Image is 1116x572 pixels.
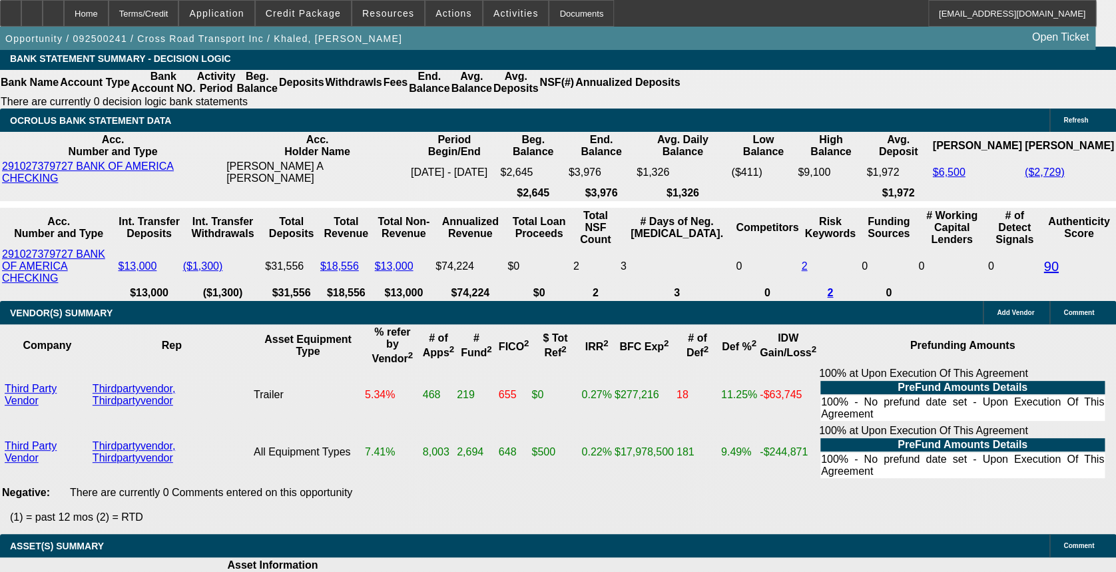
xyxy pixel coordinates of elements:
span: Activities [493,8,539,19]
th: $1,326 [636,186,729,200]
td: 9.49% [720,424,758,480]
th: $3,976 [568,186,635,200]
b: # of Def [687,332,708,358]
button: Actions [425,1,482,26]
a: $6,500 [932,166,965,178]
td: ($411) [730,160,796,185]
th: # of Detect Signals [987,209,1042,246]
th: High Balance [797,133,864,158]
th: Acc. Number and Type [1,209,116,246]
th: $13,000 [374,286,433,300]
td: 181 [676,424,719,480]
th: 2 [573,286,619,300]
a: Thirdpartyvendor, Thirdpartyvendor [93,440,176,463]
span: Bank Statement Summary - Decision Logic [10,53,231,64]
th: 3 [620,286,734,300]
th: $74,224 [435,286,505,300]
td: 11.25% [720,367,758,423]
b: PreFund Amounts Details [898,439,1027,450]
td: $1,326 [636,160,729,185]
span: VENDOR(S) SUMMARY [10,308,113,318]
td: -$244,871 [759,424,817,480]
sup: 2 [524,338,529,348]
td: $0 [507,248,571,285]
span: Resources [362,8,414,19]
td: $277,216 [614,367,675,423]
td: Trailer [253,367,363,423]
td: 219 [456,367,497,423]
b: Asset Equipment Type [264,334,352,357]
a: $13,000 [118,260,156,272]
a: 291027379727 BANK OF AMERICA CHECKING [2,248,105,284]
sup: 2 [408,350,413,360]
th: Risk Keywords [800,209,860,246]
span: Comment [1063,309,1094,316]
sup: 2 [487,344,491,354]
th: # Days of Neg. [MEDICAL_DATA]. [620,209,734,246]
span: 0 [918,260,924,272]
b: $ Tot Ref [543,332,567,358]
td: -$63,745 [759,367,817,423]
span: ASSET(S) SUMMARY [10,541,104,551]
th: Acc. Number and Type [1,133,224,158]
th: 0 [861,286,916,300]
th: Total Non-Revenue [374,209,433,246]
b: PreFund Amounts Details [898,382,1027,393]
b: # Fund [461,332,492,358]
td: 0 [735,248,799,285]
th: Annualized Deposits [575,70,681,95]
th: Account Type [59,70,131,95]
th: Competitors [735,209,799,246]
th: Avg. Balance [450,70,492,95]
th: ($1,300) [182,286,264,300]
th: Avg. Deposits [493,70,539,95]
th: Period Begin/End [410,133,498,158]
th: Low Balance [730,133,796,158]
sup: 2 [603,338,608,348]
th: Withdrawls [324,70,382,95]
p: (1) = past 12 mos (2) = RTD [10,511,1116,523]
a: Thirdpartyvendor, Thirdpartyvendor [93,383,176,406]
div: 100% at Upon Execution Of This Agreement [819,368,1106,422]
td: 0 [987,248,1042,285]
td: All Equipment Types [253,424,363,480]
td: 8,003 [422,424,455,480]
button: Resources [352,1,424,26]
th: [PERSON_NAME] [932,133,1022,158]
td: 2 [573,248,619,285]
th: Beg. Balance [236,70,278,95]
sup: 2 [561,344,566,354]
th: $31,556 [264,286,318,300]
td: $3,976 [568,160,635,185]
th: # Working Capital Lenders [918,209,985,246]
th: Funding Sources [861,209,916,246]
a: $13,000 [375,260,414,272]
b: Negative: [2,487,50,498]
a: $18,556 [320,260,359,272]
sup: 2 [449,344,454,354]
span: Refresh [1063,117,1088,124]
td: 655 [498,367,530,423]
span: Opportunity / 092500241 / Cross Road Transport Inc / Khaled, [PERSON_NAME] [5,33,402,44]
td: 100% - No prefund date set - Upon Execution Of This Agreement [820,453,1105,478]
th: Int. Transfer Deposits [117,209,180,246]
th: $13,000 [117,286,180,300]
td: $500 [531,424,579,480]
div: 100% at Upon Execution Of This Agreement [819,425,1106,479]
b: Def % [722,341,756,352]
th: Int. Transfer Withdrawals [182,209,264,246]
td: $9,100 [797,160,864,185]
span: Add Vendor [997,309,1034,316]
b: IDW Gain/Loss [760,332,816,358]
th: Authenticity Score [1043,209,1115,246]
td: 3 [620,248,734,285]
th: End. Balance [568,133,635,158]
th: [PERSON_NAME] [1024,133,1115,158]
button: Credit Package [256,1,351,26]
div: $74,224 [435,260,505,272]
sup: 2 [751,338,756,348]
a: 2 [827,287,833,298]
th: NSF(#) [539,70,575,95]
th: Total Loan Proceeds [507,209,571,246]
b: % refer by Vendor [372,326,413,364]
